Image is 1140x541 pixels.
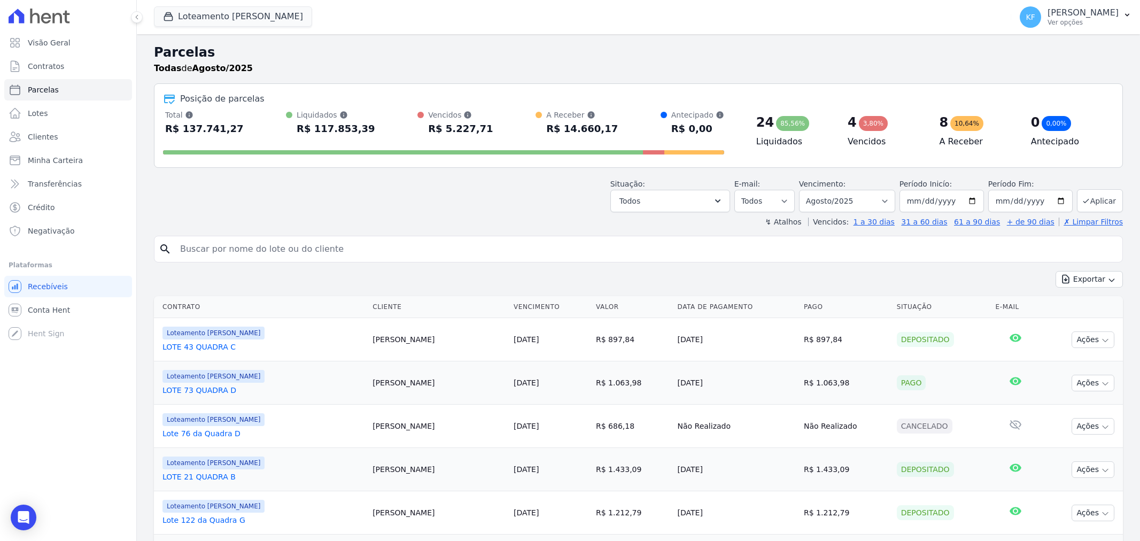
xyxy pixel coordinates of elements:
[610,180,645,188] label: Situação:
[165,110,244,120] div: Total
[592,361,673,405] td: R$ 1.063,98
[800,448,893,491] td: R$ 1.433,09
[162,370,265,383] span: Loteamento [PERSON_NAME]
[848,114,857,131] div: 4
[673,318,800,361] td: [DATE]
[673,491,800,535] td: [DATE]
[4,299,132,321] a: Conta Hent
[514,508,539,517] a: [DATE]
[154,296,368,318] th: Contrato
[514,422,539,430] a: [DATE]
[28,132,58,142] span: Clientes
[154,63,182,73] strong: Todas
[154,6,312,27] button: Loteamento [PERSON_NAME]
[154,62,253,75] p: de
[162,327,265,339] span: Loteamento [PERSON_NAME]
[897,462,954,477] div: Depositado
[619,195,640,207] span: Todos
[800,405,893,448] td: Não Realizado
[154,43,1123,62] h2: Parcelas
[1056,271,1123,288] button: Exportar
[1031,114,1040,131] div: 0
[546,120,618,137] div: R$ 14.660,17
[1072,461,1114,478] button: Ações
[592,318,673,361] td: R$ 897,84
[162,385,364,396] a: LOTE 73 QUADRA D
[859,116,888,131] div: 3,80%
[28,305,70,315] span: Conta Hent
[800,296,893,318] th: Pago
[9,259,128,272] div: Plataformas
[776,116,809,131] div: 85,56%
[180,92,265,105] div: Posição de parcelas
[808,218,849,226] label: Vencidos:
[28,37,71,48] span: Visão Geral
[1072,331,1114,348] button: Ações
[734,180,761,188] label: E-mail:
[509,296,592,318] th: Vencimento
[4,150,132,171] a: Minha Carteira
[4,79,132,101] a: Parcelas
[1072,505,1114,521] button: Ações
[1007,218,1054,226] a: + de 90 dias
[765,218,801,226] label: ↯ Atalhos
[673,361,800,405] td: [DATE]
[162,342,364,352] a: LOTE 43 QUADRA C
[28,202,55,213] span: Crédito
[165,120,244,137] div: R$ 137.741,27
[1048,18,1119,27] p: Ver opções
[854,218,895,226] a: 1 a 30 dias
[4,173,132,195] a: Transferências
[4,276,132,297] a: Recebíveis
[174,238,1118,260] input: Buscar por nome do lote ou do cliente
[800,318,893,361] td: R$ 897,84
[848,135,922,148] h4: Vencidos
[28,281,68,292] span: Recebíveis
[800,361,893,405] td: R$ 1.063,98
[514,378,539,387] a: [DATE]
[28,179,82,189] span: Transferências
[162,413,265,426] span: Loteamento [PERSON_NAME]
[368,491,509,535] td: [PERSON_NAME]
[897,375,926,390] div: Pago
[428,120,493,137] div: R$ 5.227,71
[162,457,265,469] span: Loteamento [PERSON_NAME]
[4,32,132,53] a: Visão Geral
[514,335,539,344] a: [DATE]
[4,126,132,148] a: Clientes
[673,405,800,448] td: Não Realizado
[592,405,673,448] td: R$ 686,18
[671,110,724,120] div: Antecipado
[897,419,952,434] div: Cancelado
[28,108,48,119] span: Lotes
[799,180,846,188] label: Vencimento:
[4,103,132,124] a: Lotes
[756,114,774,131] div: 24
[28,155,83,166] span: Minha Carteira
[162,515,364,525] a: Lote 122 da Quadra G
[4,197,132,218] a: Crédito
[673,296,800,318] th: Data de Pagamento
[162,472,364,482] a: LOTE 21 QUADRA B
[1026,13,1035,21] span: KF
[671,120,724,137] div: R$ 0,00
[1059,218,1123,226] a: ✗ Limpar Filtros
[546,110,618,120] div: A Receber
[1072,375,1114,391] button: Ações
[1072,418,1114,435] button: Ações
[592,448,673,491] td: R$ 1.433,09
[428,110,493,120] div: Vencidos
[1011,2,1140,32] button: KF [PERSON_NAME] Ver opções
[988,179,1073,190] label: Período Fim:
[368,361,509,405] td: [PERSON_NAME]
[514,465,539,474] a: [DATE]
[368,318,509,361] td: [PERSON_NAME]
[192,63,253,73] strong: Agosto/2025
[899,180,952,188] label: Período Inicío:
[897,332,954,347] div: Depositado
[950,116,983,131] div: 10,64%
[368,448,509,491] td: [PERSON_NAME]
[368,296,509,318] th: Cliente
[297,110,375,120] div: Liquidados
[592,491,673,535] td: R$ 1.212,79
